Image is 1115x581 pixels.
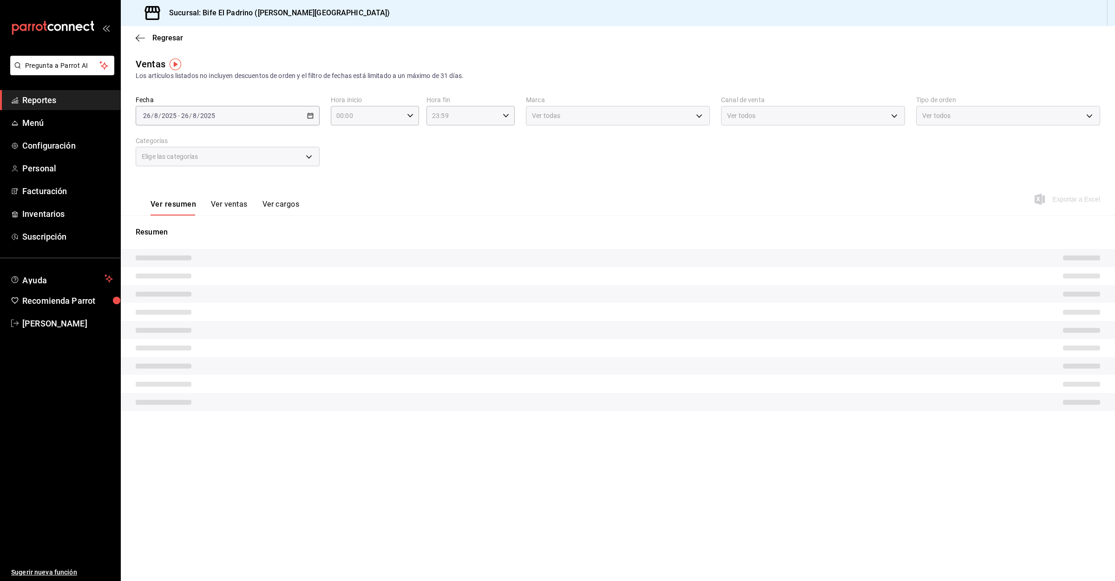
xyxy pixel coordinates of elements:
span: Ver todas [532,111,560,120]
span: [PERSON_NAME] [22,317,113,330]
button: open_drawer_menu [102,24,110,32]
span: - [178,112,180,119]
span: Pregunta a Parrot AI [25,61,100,71]
label: Canal de venta [721,97,905,103]
span: / [189,112,192,119]
span: Reportes [22,94,113,106]
img: Tooltip marker [170,59,181,70]
span: Facturación [22,185,113,197]
input: ---- [200,112,216,119]
button: Pregunta a Parrot AI [10,56,114,75]
button: Ver resumen [151,200,196,215]
span: Configuración [22,139,113,152]
span: Personal [22,162,113,175]
h3: Sucursal: Bife El Padrino ([PERSON_NAME][GEOGRAPHIC_DATA]) [162,7,390,19]
span: / [197,112,200,119]
input: -- [192,112,197,119]
p: Resumen [136,227,1100,238]
span: Ver todos [727,111,755,120]
label: Hora fin [426,97,515,103]
div: navigation tabs [151,200,299,215]
label: Tipo de orden [916,97,1100,103]
span: Ver todos [922,111,951,120]
label: Categorías [136,137,320,144]
span: Ayuda [22,273,101,284]
input: -- [143,112,151,119]
span: Menú [22,117,113,129]
input: -- [181,112,189,119]
span: Elige las categorías [142,152,198,161]
div: Los artículos listados no incluyen descuentos de orden y el filtro de fechas está limitado a un m... [136,71,1100,81]
label: Marca [526,97,710,103]
span: / [151,112,154,119]
span: Recomienda Parrot [22,294,113,307]
input: ---- [161,112,177,119]
span: Sugerir nueva función [11,568,113,577]
button: Ver ventas [211,200,248,215]
a: Pregunta a Parrot AI [7,67,114,77]
div: Ventas [136,57,165,71]
span: Suscripción [22,230,113,243]
input: -- [154,112,158,119]
label: Hora inicio [331,97,419,103]
span: Regresar [152,33,183,42]
button: Regresar [136,33,183,42]
label: Fecha [136,97,320,103]
button: Ver cargos [262,200,300,215]
span: / [158,112,161,119]
span: Inventarios [22,208,113,220]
